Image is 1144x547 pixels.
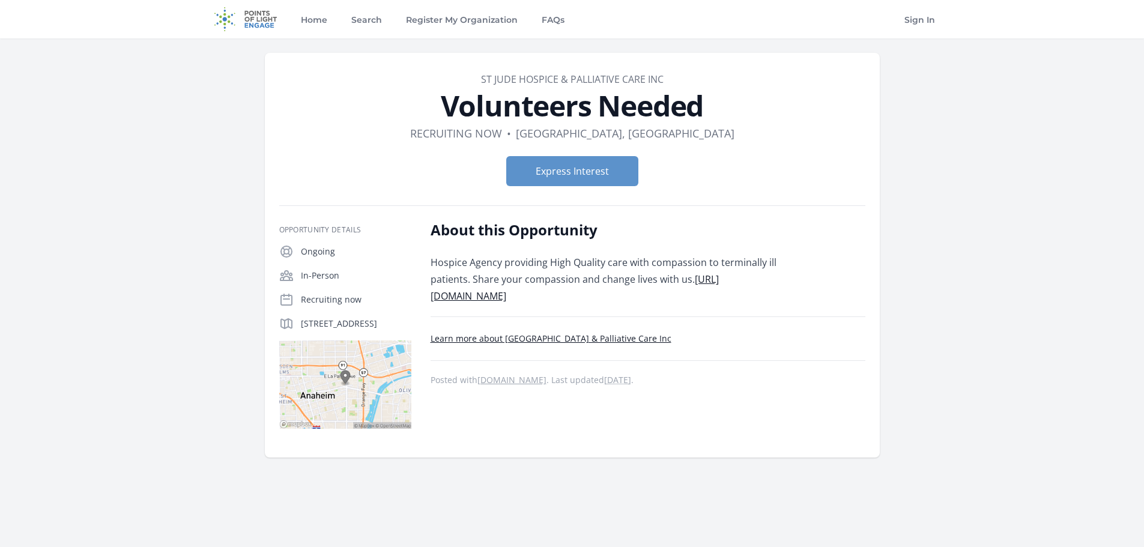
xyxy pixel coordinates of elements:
[477,374,546,385] a: [DOMAIN_NAME]
[431,375,865,385] p: Posted with . Last updated .
[301,270,411,282] p: In-Person
[481,73,664,86] a: St Jude Hospice & Palliative Care Inc
[431,220,782,240] h2: About this Opportunity
[506,156,638,186] button: Express Interest
[279,91,865,120] h1: Volunteers Needed
[301,318,411,330] p: [STREET_ADDRESS]
[604,374,631,385] abbr: Mon, Apr 14, 2025 5:24 PM
[516,125,734,142] dd: [GEOGRAPHIC_DATA], [GEOGRAPHIC_DATA]
[507,125,511,142] div: •
[301,294,411,306] p: Recruiting now
[431,333,671,344] a: Learn more about [GEOGRAPHIC_DATA] & Palliative Care Inc
[431,254,782,304] p: Hospice Agency providing High Quality care with compassion to terminally ill patients. Share your...
[410,125,502,142] dd: Recruiting now
[301,246,411,258] p: Ongoing
[279,340,411,429] img: Map
[279,225,411,235] h3: Opportunity Details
